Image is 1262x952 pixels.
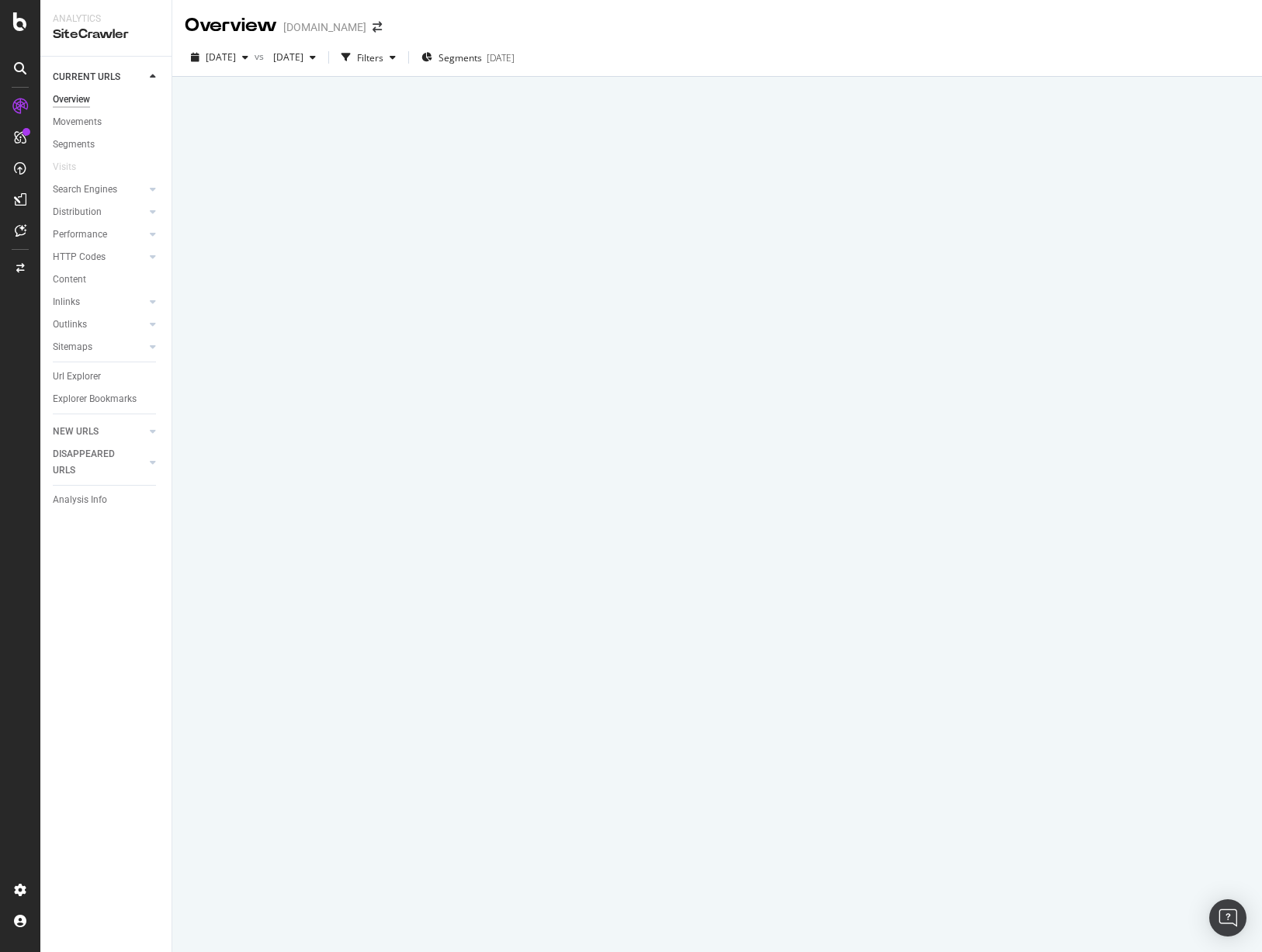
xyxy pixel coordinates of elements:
[53,114,102,130] div: Movements
[53,369,101,385] div: Url Explorer
[53,69,145,85] a: CURRENT URLS
[53,272,86,288] div: Content
[53,92,90,108] div: Overview
[53,12,159,26] div: Analytics
[53,227,107,243] div: Performance
[53,159,92,175] a: Visits
[53,492,107,508] div: Analysis Info
[373,22,382,33] div: arrow-right-arrow-left
[357,51,383,64] div: Filters
[53,369,161,385] a: Url Explorer
[53,249,106,265] div: HTTP Codes
[487,51,515,64] div: [DATE]
[255,50,267,63] span: vs
[53,317,145,333] a: Outlinks
[53,137,95,153] div: Segments
[185,12,277,39] div: Overview
[53,339,92,355] div: Sitemaps
[53,272,161,288] a: Content
[53,204,145,220] a: Distribution
[53,446,145,479] a: DISAPPEARED URLS
[53,424,145,440] a: NEW URLS
[53,294,145,310] a: Inlinks
[53,182,117,198] div: Search Engines
[53,26,159,43] div: SiteCrawler
[53,391,137,407] div: Explorer Bookmarks
[1209,899,1246,936] div: Open Intercom Messenger
[53,114,161,130] a: Movements
[53,182,145,198] a: Search Engines
[53,294,80,310] div: Inlinks
[53,92,161,108] a: Overview
[53,492,161,508] a: Analysis Info
[335,45,402,70] button: Filters
[53,249,145,265] a: HTTP Codes
[415,45,521,70] button: Segments[DATE]
[53,317,87,333] div: Outlinks
[53,227,145,243] a: Performance
[267,50,303,64] span: 2025 Sep. 17th
[267,45,322,70] button: [DATE]
[53,159,76,175] div: Visits
[53,137,161,153] a: Segments
[53,391,161,407] a: Explorer Bookmarks
[283,19,366,35] div: [DOMAIN_NAME]
[53,446,131,479] div: DISAPPEARED URLS
[53,424,99,440] div: NEW URLS
[53,69,120,85] div: CURRENT URLS
[206,50,236,64] span: 2025 Oct. 1st
[53,339,145,355] a: Sitemaps
[185,45,255,70] button: [DATE]
[439,51,482,64] span: Segments
[53,204,102,220] div: Distribution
